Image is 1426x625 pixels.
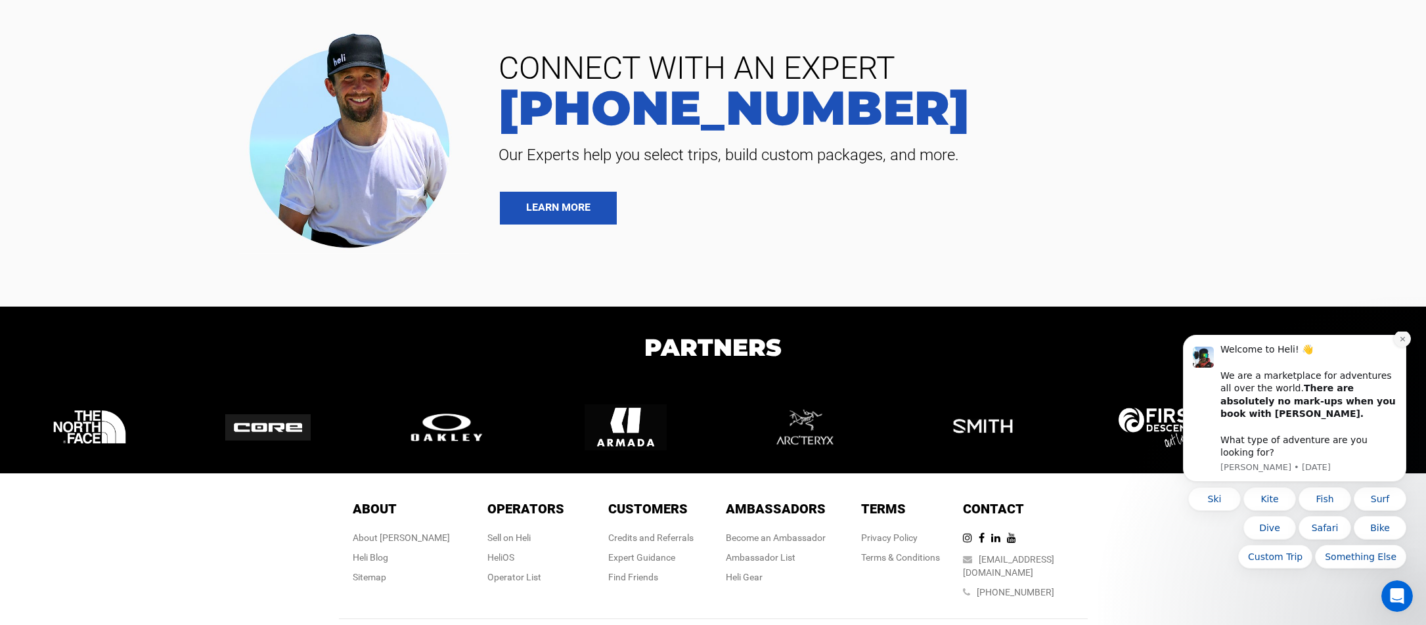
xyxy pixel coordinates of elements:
button: Quick reply: Safari [135,184,188,208]
img: logo [404,410,489,444]
div: Operator List [487,571,564,584]
button: Quick reply: Kite [80,156,133,179]
a: Expert Guidance [608,552,675,563]
iframe: Intercom live chat [1381,580,1413,612]
button: Quick reply: Surf [190,156,243,179]
a: HeliOS [487,552,514,563]
a: Privacy Policy [861,532,918,543]
a: LEARN MORE [500,192,617,225]
div: Sell on Heli [487,531,564,544]
span: About [353,501,397,517]
img: logo [763,386,845,468]
span: Operators [487,501,564,517]
span: CONNECT WITH AN EXPERT [489,53,1406,84]
a: Become an Ambassador [726,532,826,543]
a: [EMAIL_ADDRESS][DOMAIN_NAME] [963,554,1054,578]
button: Quick reply: Something Else [152,213,243,237]
span: Terms [861,501,906,517]
button: Quick reply: Custom Trip [75,213,149,237]
div: Quick reply options [20,156,243,237]
a: Heli Gear [726,572,763,582]
a: Terms & Conditions [861,552,940,563]
button: Quick reply: Ski [25,156,78,179]
button: Quick reply: Fish [135,156,188,179]
button: Quick reply: Dive [80,184,133,208]
div: About [PERSON_NAME] [353,531,450,544]
img: logo [225,414,311,441]
a: [PHONE_NUMBER] [977,587,1054,597]
img: logo [49,386,131,468]
div: Sitemap [353,571,450,584]
a: Heli Blog [353,552,388,563]
a: [PHONE_NUMBER] [489,84,1406,131]
button: Quick reply: Bike [190,184,243,208]
img: logo [1119,408,1204,447]
span: Contact [963,501,1024,517]
img: logo [942,386,1024,468]
iframe: Intercom notifications message [1163,332,1426,618]
div: Find Friends [608,571,694,584]
img: contact our team [239,22,469,254]
a: Credits and Referrals [608,532,694,543]
img: logo [585,386,667,468]
div: Ambassador List [726,551,826,564]
span: Ambassadors [726,501,826,517]
span: Our Experts help you select trips, build custom packages, and more. [489,144,1406,165]
span: Customers [608,501,688,517]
